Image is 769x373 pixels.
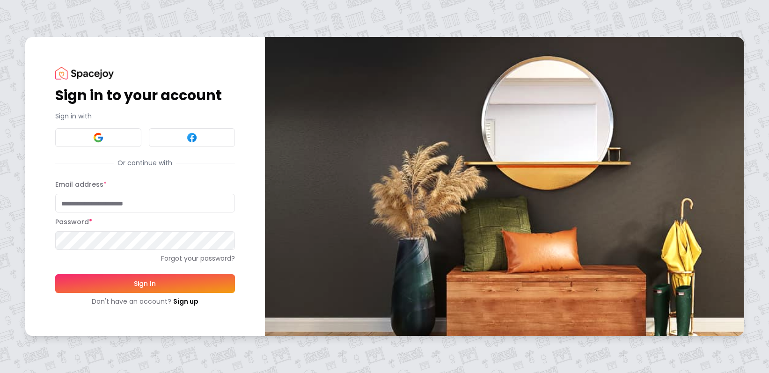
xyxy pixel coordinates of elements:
[93,132,104,143] img: Google signin
[55,274,235,293] button: Sign In
[55,67,114,80] img: Spacejoy Logo
[265,37,744,336] img: banner
[55,87,235,104] h1: Sign in to your account
[114,158,176,168] span: Or continue with
[55,297,235,306] div: Don't have an account?
[173,297,198,306] a: Sign up
[55,217,92,227] label: Password
[55,111,235,121] p: Sign in with
[55,180,107,189] label: Email address
[55,254,235,263] a: Forgot your password?
[186,132,198,143] img: Facebook signin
